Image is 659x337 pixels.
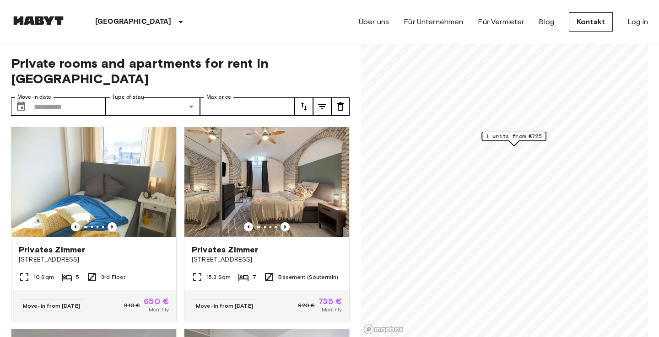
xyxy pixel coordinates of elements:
[278,273,338,281] span: Basement (Souterrain)
[539,16,554,27] a: Blog
[144,297,169,305] span: 650 €
[486,132,542,140] span: 1 units from €725
[569,12,613,32] a: Kontakt
[11,55,350,86] span: Private rooms and apartments for rent in [GEOGRAPHIC_DATA]
[33,273,54,281] span: 10 Sqm
[95,16,172,27] p: [GEOGRAPHIC_DATA]
[244,222,253,231] button: Previous image
[11,16,66,25] img: Habyt
[313,97,331,116] button: tune
[363,324,404,335] a: Mapbox logo
[101,273,125,281] span: 3rd Floor
[184,127,350,321] a: Marketing picture of unit DE-02-004-006-05HFPrevious imagePrevious imagePrivates Zimmer[STREET_AD...
[206,273,231,281] span: 15.3 Sqm
[281,222,290,231] button: Previous image
[404,16,463,27] a: Für Unternehmen
[76,273,79,281] span: 5
[11,127,176,237] img: Marketing picture of unit DE-02-011-001-01HF
[192,255,342,264] span: [STREET_ADDRESS]
[206,93,231,101] label: Max price
[17,93,51,101] label: Move-in date
[71,222,80,231] button: Previous image
[124,301,140,310] span: 810 €
[108,222,117,231] button: Previous image
[12,97,30,116] button: Choose date
[184,127,349,237] img: Marketing picture of unit DE-02-004-006-05HF
[331,97,350,116] button: tune
[359,16,389,27] a: Über uns
[192,244,258,255] span: Privates Zimmer
[322,305,342,314] span: Monthly
[478,16,524,27] a: Für Vermieter
[23,302,80,309] span: Move-in from [DATE]
[627,16,648,27] a: Log in
[19,244,85,255] span: Privates Zimmer
[253,273,256,281] span: 7
[196,302,253,309] span: Move-in from [DATE]
[11,127,177,321] a: Marketing picture of unit DE-02-011-001-01HFPrevious imagePrevious imagePrivates Zimmer[STREET_AD...
[319,297,342,305] span: 735 €
[19,255,169,264] span: [STREET_ADDRESS]
[149,305,169,314] span: Monthly
[298,301,315,310] span: 920 €
[295,97,313,116] button: tune
[482,132,546,146] div: Map marker
[112,93,144,101] label: Type of stay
